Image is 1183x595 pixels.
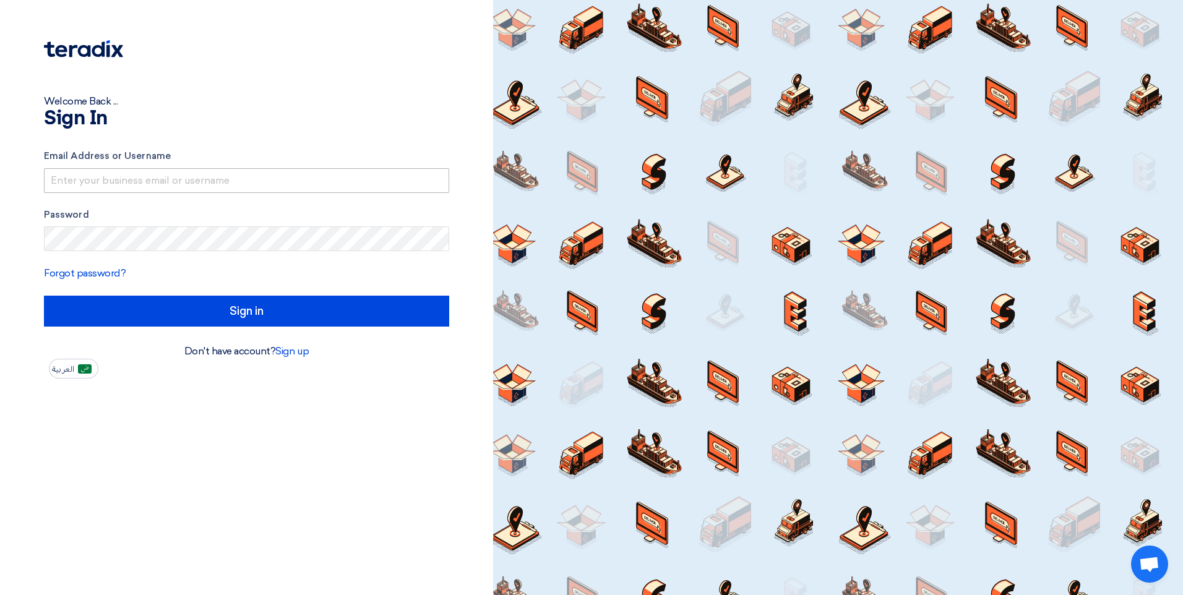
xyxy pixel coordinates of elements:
[44,149,449,163] label: Email Address or Username
[44,40,123,58] img: Teradix logo
[44,208,449,222] label: Password
[49,359,98,379] button: العربية
[44,296,449,327] input: Sign in
[44,267,126,279] a: Forgot password?
[44,109,449,129] h1: Sign In
[1131,546,1168,583] div: Open chat
[275,345,309,357] a: Sign up
[44,344,449,359] div: Don't have account?
[78,364,92,374] img: ar-AR.png
[52,365,74,374] span: العربية
[44,94,449,109] div: Welcome Back ...
[44,168,449,193] input: Enter your business email or username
